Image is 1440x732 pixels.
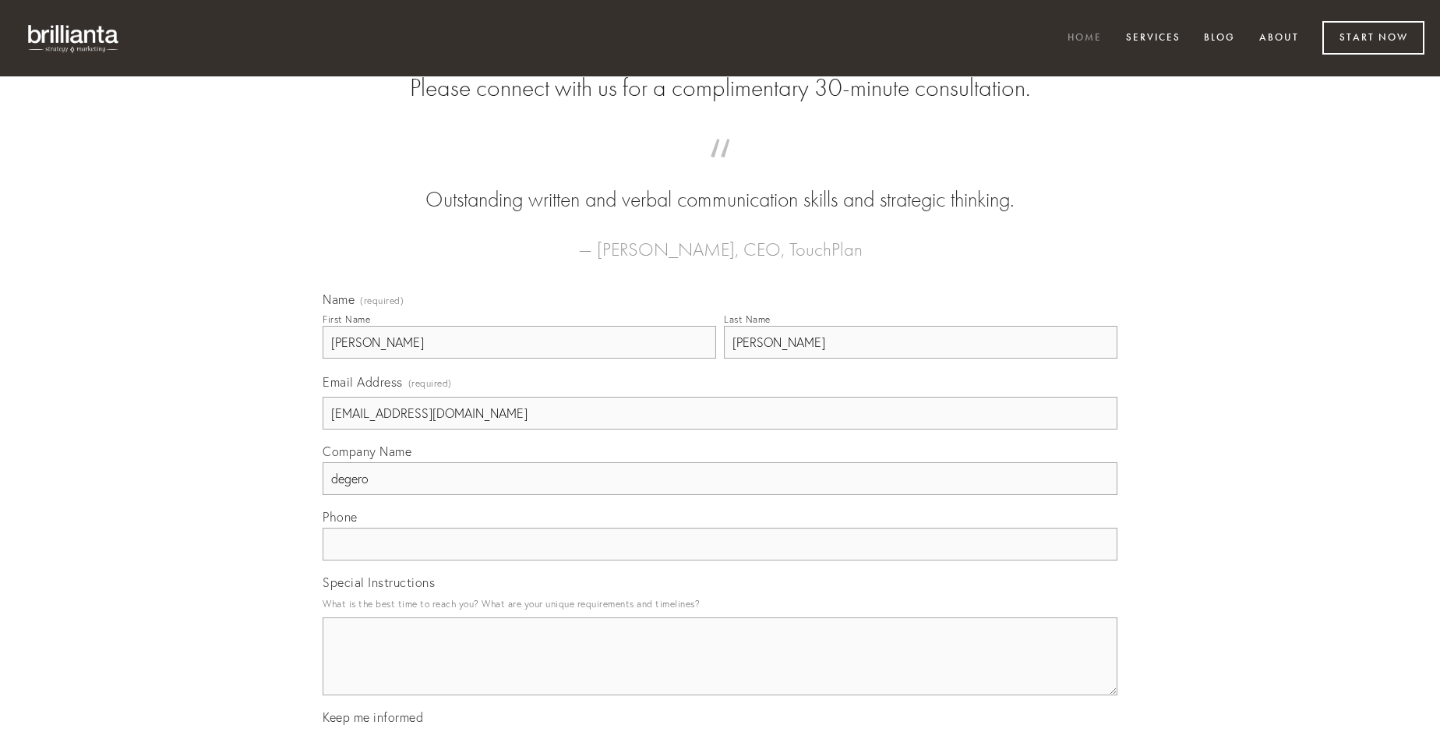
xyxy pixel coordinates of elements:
[348,154,1092,185] span: “
[348,154,1092,215] blockquote: Outstanding written and verbal communication skills and strategic thinking.
[1116,26,1191,51] a: Services
[323,593,1117,614] p: What is the best time to reach you? What are your unique requirements and timelines?
[1249,26,1309,51] a: About
[16,16,132,61] img: brillianta - research, strategy, marketing
[323,509,358,525] span: Phone
[348,215,1092,265] figcaption: — [PERSON_NAME], CEO, TouchPlan
[1322,21,1424,55] a: Start Now
[323,444,411,459] span: Company Name
[323,575,435,590] span: Special Instructions
[360,296,404,306] span: (required)
[408,373,452,394] span: (required)
[323,292,355,307] span: Name
[323,73,1117,103] h2: Please connect with us for a complimentary 30-minute consultation.
[323,313,370,325] div: First Name
[323,374,403,390] span: Email Address
[724,313,771,325] div: Last Name
[323,709,423,725] span: Keep me informed
[1194,26,1245,51] a: Blog
[1057,26,1112,51] a: Home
